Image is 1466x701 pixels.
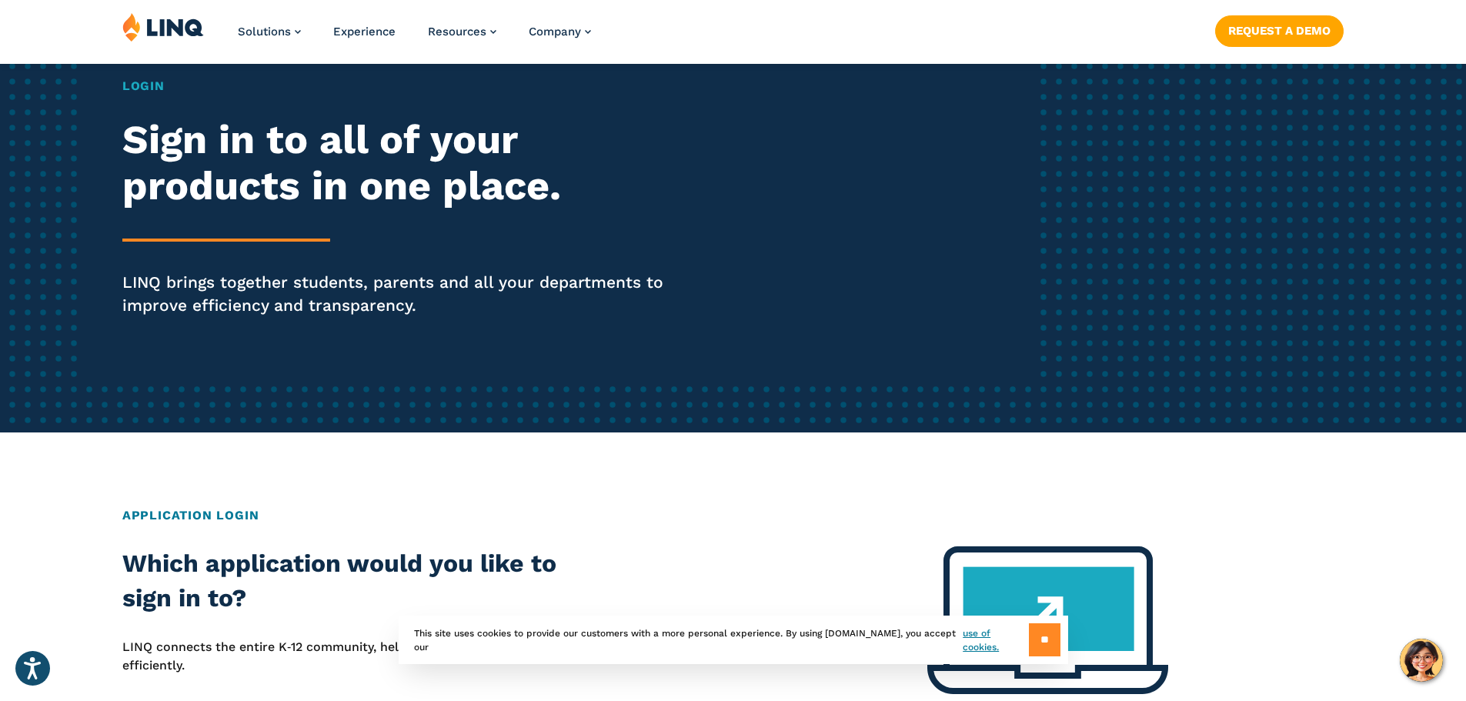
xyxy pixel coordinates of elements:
[122,506,1344,525] h2: Application Login
[238,25,301,38] a: Solutions
[333,25,396,38] a: Experience
[1215,12,1344,46] nav: Button Navigation
[122,12,204,42] img: LINQ | K‑12 Software
[122,117,687,209] h2: Sign in to all of your products in one place.
[1400,639,1443,682] button: Hello, have a question? Let’s chat.
[529,25,581,38] span: Company
[122,77,687,95] h1: Login
[238,12,591,63] nav: Primary Navigation
[238,25,291,38] span: Solutions
[963,626,1028,654] a: use of cookies.
[529,25,591,38] a: Company
[1215,15,1344,46] a: Request a Demo
[428,25,486,38] span: Resources
[428,25,496,38] a: Resources
[122,271,687,317] p: LINQ brings together students, parents and all your departments to improve efficiency and transpa...
[122,638,610,676] p: LINQ connects the entire K‑12 community, helping your district to work far more efficiently.
[399,616,1068,664] div: This site uses cookies to provide our customers with a more personal experience. By using [DOMAIN...
[122,546,610,616] h2: Which application would you like to sign in to?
